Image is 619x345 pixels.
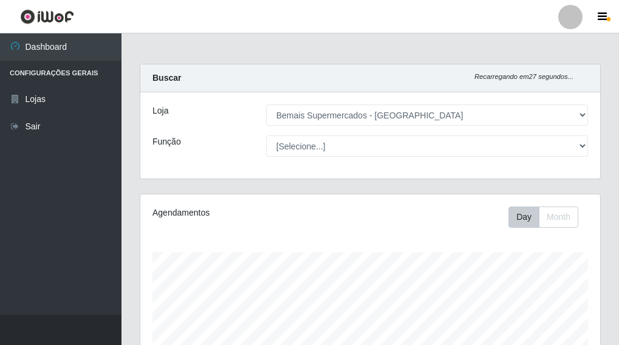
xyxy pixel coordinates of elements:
[152,207,323,219] div: Agendamentos
[152,73,181,83] strong: Buscar
[508,207,539,228] button: Day
[508,207,588,228] div: Toolbar with button groups
[20,9,74,24] img: CoreUI Logo
[539,207,578,228] button: Month
[152,135,181,148] label: Função
[152,104,168,117] label: Loja
[508,207,578,228] div: First group
[474,73,573,80] i: Recarregando em 27 segundos...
